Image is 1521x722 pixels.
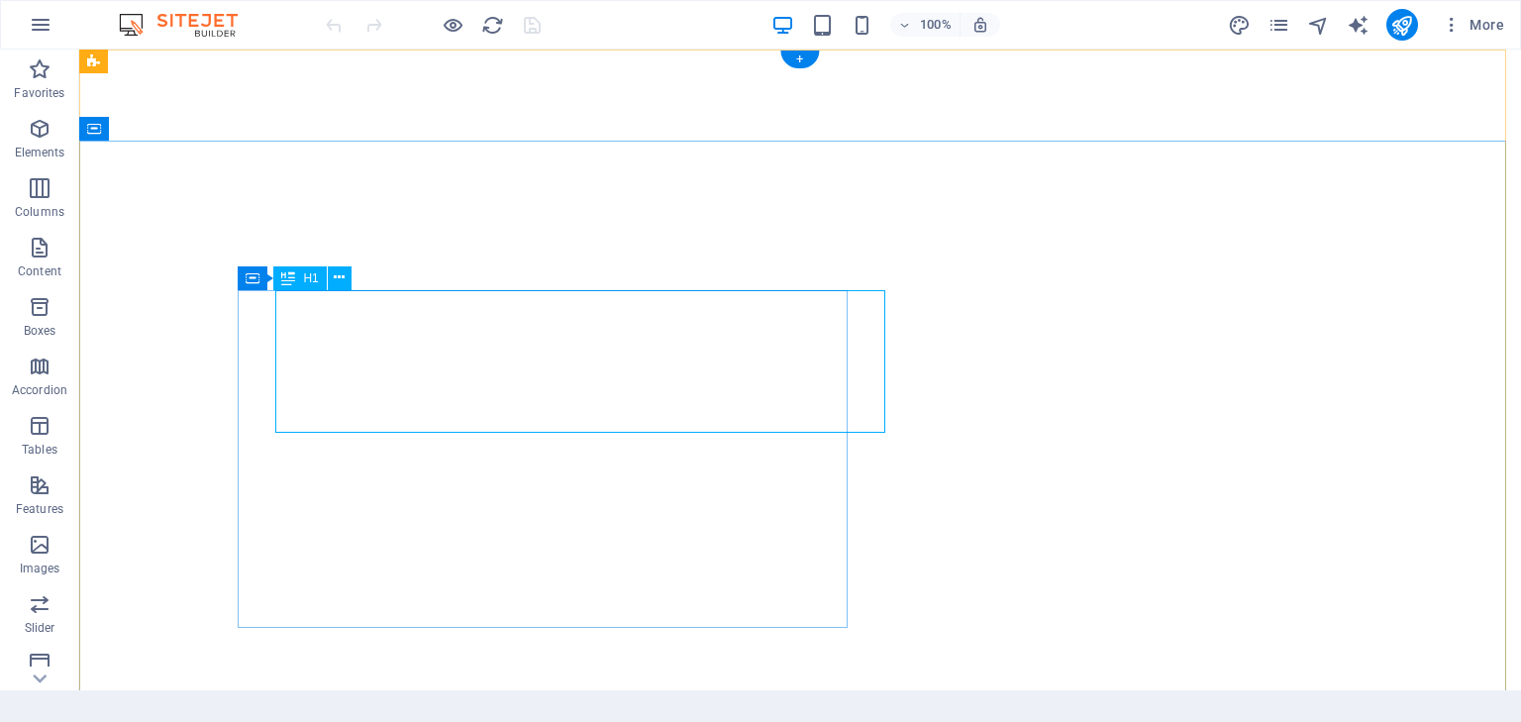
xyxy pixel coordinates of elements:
[16,501,63,517] p: Features
[441,13,464,37] button: Click here to leave preview mode and continue editing
[24,323,56,339] p: Boxes
[1267,14,1290,37] i: Pages (Ctrl+Alt+S)
[14,85,64,101] p: Favorites
[1386,9,1418,41] button: publish
[1347,14,1369,37] i: AI Writer
[12,382,67,398] p: Accordion
[114,13,262,37] img: Editor Logo
[303,272,318,284] span: H1
[1307,13,1331,37] button: navigator
[1434,9,1512,41] button: More
[18,263,61,279] p: Content
[480,13,504,37] button: reload
[971,16,989,34] i: On resize automatically adjust zoom level to fit chosen device.
[1347,13,1370,37] button: text_generator
[1267,13,1291,37] button: pages
[1228,13,1252,37] button: design
[1228,14,1251,37] i: Design (Ctrl+Alt+Y)
[20,561,60,576] p: Images
[25,620,55,636] p: Slider
[15,204,64,220] p: Columns
[1307,14,1330,37] i: Navigator
[920,13,952,37] h6: 100%
[1390,14,1413,37] i: Publish
[1442,15,1504,35] span: More
[780,51,819,68] div: +
[890,13,961,37] button: 100%
[15,145,65,160] p: Elements
[481,14,504,37] i: Reload page
[22,442,57,458] p: Tables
